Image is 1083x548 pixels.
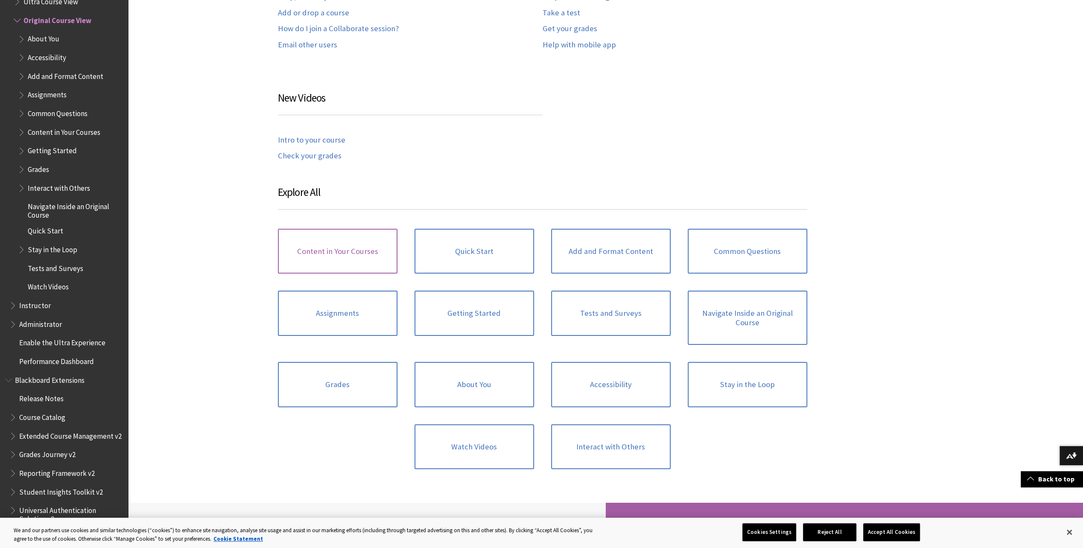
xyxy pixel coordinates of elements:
[278,8,349,18] a: Add or drop a course
[19,317,62,329] span: Administrator
[278,362,397,407] a: Grades
[415,291,534,336] a: Getting Started
[5,373,123,524] nav: Book outline for Blackboard Extensions
[28,125,100,137] span: Content in Your Courses
[28,88,67,99] span: Assignments
[415,362,534,407] a: About You
[19,447,76,459] span: Grades Journey v2
[688,229,807,274] a: Common Questions
[19,410,65,422] span: Course Catalog
[28,69,103,81] span: Add and Format Content
[742,523,796,541] button: Cookies Settings
[551,424,671,469] a: Interact with Others
[14,526,596,543] div: We and our partners use cookies and similar technologies (“cookies”) to enhance site navigation, ...
[28,32,59,44] span: About You
[28,224,63,236] span: Quick Start
[23,13,91,25] span: Original Course View
[278,24,399,34] a: How do I join a Collaborate session?
[28,50,66,62] span: Accessibility
[19,503,122,523] span: Universal Authentication Solution v2
[213,535,263,542] a: More information about your privacy, opens in a new tab
[278,184,807,210] h3: Explore All
[551,229,671,274] a: Add and Format Content
[551,362,671,407] a: Accessibility
[28,181,90,192] span: Interact with Others
[278,151,342,161] a: Check your grades
[1021,471,1083,487] a: Back to top
[15,373,85,385] span: Blackboard Extensions
[19,354,94,366] span: Performance Dashboard
[863,523,920,541] button: Accept All Cookies
[28,280,69,291] span: Watch Videos
[278,40,337,50] a: Email other users
[688,362,807,407] a: Stay in the Loop
[1060,523,1079,542] button: Close
[19,336,105,347] span: Enable the Ultra Experience
[543,8,580,18] a: Take a test
[28,199,122,219] span: Navigate Inside an Original Course
[28,144,77,155] span: Getting Started
[688,291,807,345] a: Navigate Inside an Original Course
[28,162,49,174] span: Grades
[278,135,345,145] a: Intro to your course
[278,291,397,336] a: Assignments
[551,291,671,336] a: Tests and Surveys
[415,424,534,469] a: Watch Videos
[543,40,616,50] a: Help with mobile app
[803,523,856,541] button: Reject All
[19,392,64,403] span: Release Notes
[543,24,597,34] a: Get your grades
[28,261,83,273] span: Tests and Surveys
[19,466,95,478] span: Reporting Framework v2
[415,229,534,274] a: Quick Start
[28,242,77,254] span: Stay in the Loop
[278,90,543,115] h3: New Videos
[19,429,122,440] span: Extended Course Management v2
[19,298,51,310] span: Instructor
[278,229,397,274] a: Content in Your Courses
[28,106,88,118] span: Common Questions
[19,485,103,496] span: Student Insights Toolkit v2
